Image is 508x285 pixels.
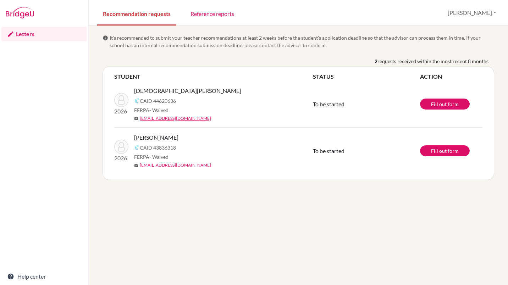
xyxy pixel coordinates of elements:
th: STUDENT [114,72,313,81]
span: requests received within the most recent 8 months [377,57,488,65]
a: Fill out form [420,99,470,110]
a: Recommendation requests [97,1,176,26]
span: - Waived [149,154,169,160]
img: Jain, Ayaan [114,93,128,107]
img: Bridge-U [6,7,34,18]
span: FERPA [134,153,169,161]
span: [PERSON_NAME] [134,133,178,142]
img: Common App logo [134,98,140,104]
span: To be started [313,101,344,107]
span: It’s recommended to submit your teacher recommendations at least 2 weeks before the student’s app... [110,34,494,49]
button: [PERSON_NAME] [444,6,499,19]
b: 2 [375,57,377,65]
a: Letters [1,27,87,41]
span: [DEMOGRAPHIC_DATA][PERSON_NAME] [134,86,241,95]
span: CAID 44620636 [140,97,176,105]
p: 2026 [114,154,128,162]
th: STATUS [313,72,420,81]
a: [EMAIL_ADDRESS][DOMAIN_NAME] [140,115,211,122]
span: info [103,35,108,41]
th: ACTION [420,72,482,81]
a: Reference reports [185,1,240,26]
span: To be started [313,147,344,154]
p: 2026 [114,107,128,116]
span: - Waived [149,107,169,113]
a: Help center [1,269,87,284]
span: FERPA [134,106,169,114]
span: CAID 43836318 [140,144,176,151]
img: Common App logo [134,145,140,150]
span: mail [134,163,138,168]
img: Gomez, Pablo [114,140,128,154]
a: Fill out form [420,145,470,156]
a: [EMAIL_ADDRESS][DOMAIN_NAME] [140,162,211,168]
span: mail [134,117,138,121]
